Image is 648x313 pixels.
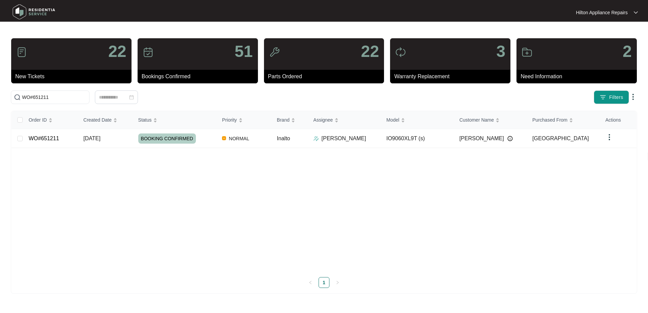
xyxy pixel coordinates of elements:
img: icon [16,47,27,58]
span: Priority [222,116,237,124]
p: New Tickets [15,72,131,81]
p: 3 [496,43,505,60]
img: Info icon [507,136,513,141]
th: Status [133,111,217,129]
p: Hilton Appliance Repairs [576,9,628,16]
span: Purchased From [532,116,567,124]
img: icon [143,47,154,58]
img: Vercel Logo [222,136,226,140]
span: Customer Name [459,116,494,124]
th: Actions [600,111,636,129]
span: Order ID [28,116,47,124]
th: Customer Name [454,111,527,129]
img: residentia service logo [10,2,58,22]
img: icon [522,47,532,58]
p: Need Information [521,72,637,81]
span: Inalto [277,135,290,141]
span: BOOKING CONFIRMED [138,133,196,144]
th: Order ID [23,111,78,129]
p: Bookings Confirmed [142,72,258,81]
img: Assigner Icon [313,136,319,141]
p: Parts Ordered [268,72,384,81]
p: [PERSON_NAME] [322,134,366,143]
span: [DATE] [83,135,100,141]
li: Next Page [332,277,343,288]
img: filter icon [600,94,606,101]
td: IO9060XL9T (s) [381,129,454,148]
p: 22 [361,43,379,60]
li: Previous Page [305,277,316,288]
th: Created Date [78,111,133,129]
a: WO#651211 [28,135,59,141]
span: Status [138,116,152,124]
img: search-icon [14,94,21,101]
th: Model [381,111,454,129]
th: Assignee [308,111,381,129]
img: dropdown arrow [634,11,638,14]
li: 1 [319,277,329,288]
p: Warranty Replacement [394,72,510,81]
span: Model [386,116,399,124]
th: Priority [217,111,271,129]
button: right [332,277,343,288]
th: Brand [271,111,308,129]
p: 22 [108,43,126,60]
span: Assignee [313,116,333,124]
th: Purchased From [527,111,600,129]
input: Search by Order Id, Assignee Name, Customer Name, Brand and Model [22,93,86,101]
span: right [336,280,340,285]
span: left [308,280,312,285]
p: 51 [235,43,252,60]
a: 1 [319,277,329,288]
span: [PERSON_NAME] [459,134,504,143]
button: left [305,277,316,288]
span: Filters [609,94,623,101]
p: 2 [623,43,632,60]
span: Created Date [83,116,112,124]
span: Brand [277,116,289,124]
img: icon [395,47,406,58]
img: dropdown arrow [605,133,613,141]
img: icon [269,47,280,58]
button: filter iconFilters [594,90,629,104]
span: [GEOGRAPHIC_DATA] [532,135,589,141]
span: NORMAL [226,134,252,143]
img: dropdown arrow [629,93,637,101]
